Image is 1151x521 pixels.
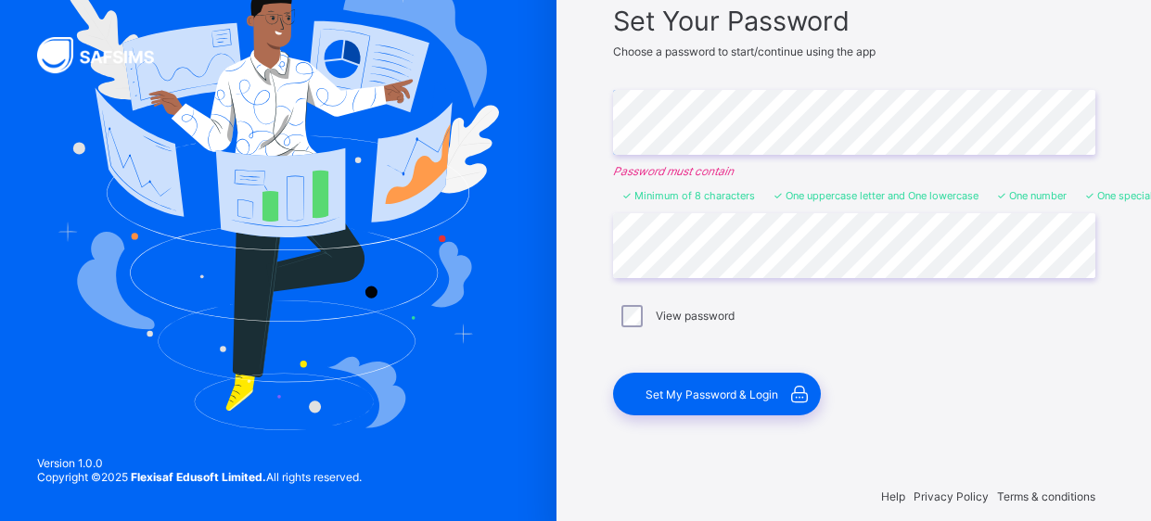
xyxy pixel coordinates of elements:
li: One number [997,189,1067,202]
span: Version 1.0.0 [37,456,362,470]
span: Privacy Policy [914,489,989,503]
li: Minimum of 8 characters [622,189,755,202]
em: Password must contain [613,164,1095,178]
span: Terms & conditions [997,489,1095,503]
li: One uppercase letter and One lowercase [774,189,978,202]
span: Set My Password & Login [646,388,778,401]
span: Copyright © 2025 All rights reserved. [37,470,362,484]
strong: Flexisaf Edusoft Limited. [131,470,266,484]
span: Help [881,489,905,503]
span: Set Your Password [613,5,1095,37]
label: View password [656,309,735,323]
span: Choose a password to start/continue using the app [613,44,876,58]
img: SAFSIMS Logo [37,37,176,73]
